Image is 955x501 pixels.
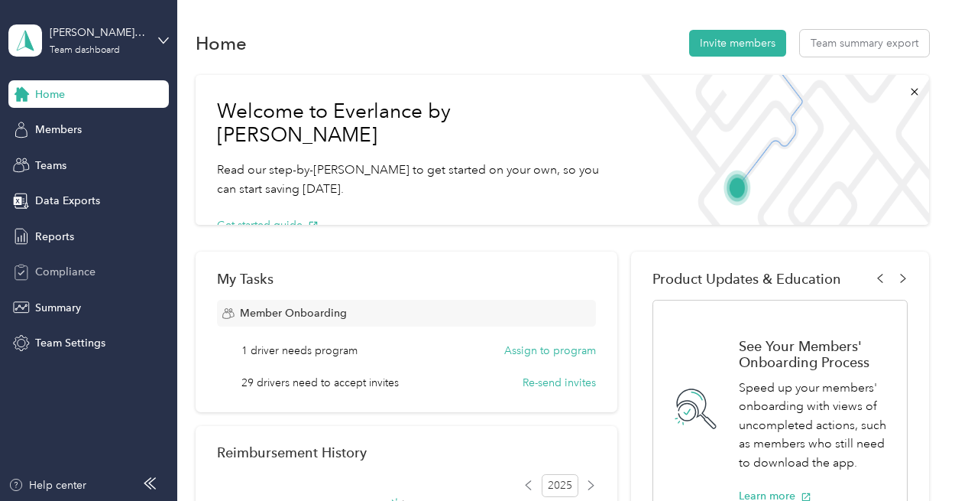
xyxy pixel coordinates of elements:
[35,229,74,245] span: Reports
[35,264,95,280] span: Compliance
[217,271,596,287] div: My Tasks
[217,444,367,460] h2: Reimbursement History
[504,343,596,359] button: Assign to program
[523,375,596,391] button: Re-send invites
[869,415,955,501] iframe: Everlance-gr Chat Button Frame
[35,335,105,351] span: Team Settings
[35,300,81,316] span: Summary
[35,193,100,209] span: Data Exports
[217,217,319,233] button: Get started guide
[50,24,145,41] div: [PERSON_NAME][EMAIL_ADDRESS][DOMAIN_NAME]
[739,338,891,370] h1: See Your Members' Onboarding Process
[652,271,841,287] span: Product Updates & Education
[35,86,65,102] span: Home
[50,46,120,55] div: Team dashboard
[241,343,358,359] span: 1 driver needs program
[35,122,82,138] span: Members
[241,375,399,391] span: 29 drivers need to accept invites
[542,474,578,497] span: 2025
[240,305,347,321] span: Member Onboarding
[35,158,66,174] span: Teams
[217,161,607,198] p: Read our step-by-[PERSON_NAME] to get started on your own, so you can start saving [DATE].
[8,477,86,493] button: Help center
[689,30,786,57] button: Invite members
[739,379,891,473] p: Speed up your members' onboarding with views of uncompleted actions, such as members who still ne...
[217,99,607,148] h1: Welcome to Everlance by [PERSON_NAME]
[800,30,929,57] button: Team summary export
[196,35,247,51] h1: Home
[630,75,929,225] img: Welcome to everlance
